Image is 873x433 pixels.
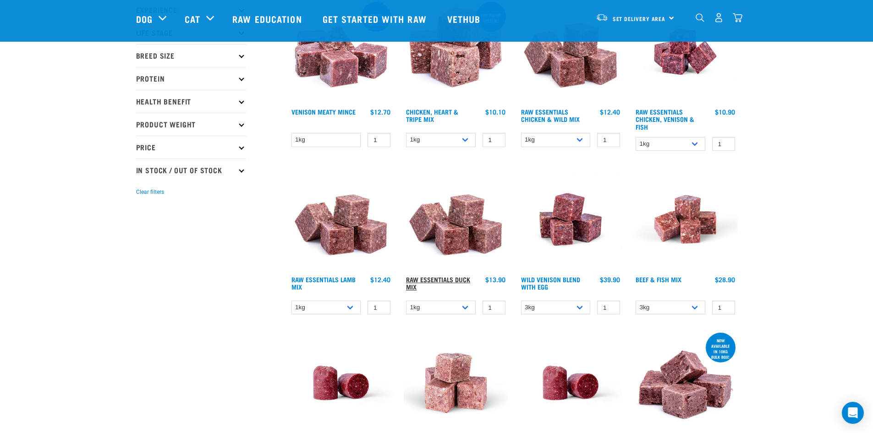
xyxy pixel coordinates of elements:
[438,0,492,37] a: Vethub
[136,12,153,26] a: Dog
[136,136,246,159] p: Price
[633,167,737,271] img: Beef Mackerel 1
[185,12,200,26] a: Cat
[406,278,470,288] a: Raw Essentials Duck Mix
[715,108,735,115] div: $10.90
[521,278,580,288] a: Wild Venison Blend with Egg
[706,334,736,364] div: now available in 10kg bulk box!
[368,301,390,315] input: 1
[485,108,505,115] div: $10.10
[596,13,608,22] img: van-moving.png
[406,110,458,121] a: Chicken, Heart & Tripe Mix
[712,137,735,151] input: 1
[636,278,681,281] a: Beef & Fish Mix
[136,188,164,196] button: Clear filters
[597,133,620,147] input: 1
[636,110,694,128] a: Raw Essentials Chicken, Venison & Fish
[600,276,620,283] div: $39.90
[370,276,390,283] div: $12.40
[136,67,246,90] p: Protein
[136,159,246,181] p: In Stock / Out Of Stock
[485,276,505,283] div: $13.90
[289,167,393,271] img: ?1041 RE Lamb Mix 01
[368,133,390,147] input: 1
[613,17,666,20] span: Set Delivery Area
[712,301,735,315] input: 1
[519,167,623,271] img: Venison Egg 1616
[223,0,313,37] a: Raw Education
[600,108,620,115] div: $12.40
[313,0,438,37] a: Get started with Raw
[483,133,505,147] input: 1
[715,276,735,283] div: $28.90
[842,402,864,424] div: Open Intercom Messenger
[714,13,724,22] img: user.png
[291,278,356,288] a: Raw Essentials Lamb Mix
[696,13,704,22] img: home-icon-1@2x.png
[370,108,390,115] div: $12.70
[136,113,246,136] p: Product Weight
[404,167,508,271] img: ?1041 RE Lamb Mix 01
[483,301,505,315] input: 1
[521,110,580,121] a: Raw Essentials Chicken & Wild Mix
[291,110,356,113] a: Venison Meaty Mince
[136,90,246,113] p: Health Benefit
[597,301,620,315] input: 1
[136,44,246,67] p: Breed Size
[733,13,742,22] img: home-icon@2x.png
